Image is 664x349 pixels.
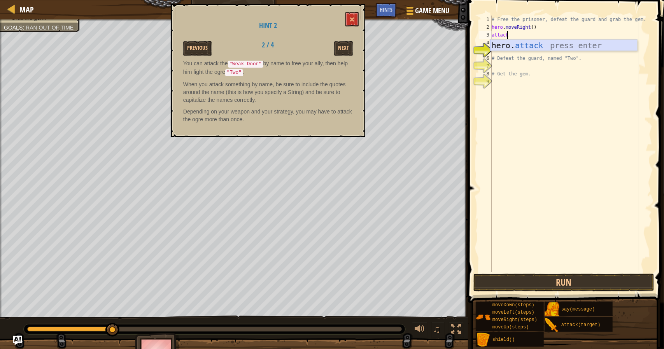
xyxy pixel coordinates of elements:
a: Map [16,4,34,15]
button: Ask AI [13,336,22,345]
div: 4 [479,39,492,47]
span: moveDown(steps) [492,302,534,308]
img: portrait.png [476,310,491,325]
span: ♫ [433,323,441,335]
img: portrait.png [545,302,559,317]
button: Game Menu [400,3,454,21]
span: attack(target) [561,322,601,328]
p: Depending on your weapon and your strategy, you may have to attack the ogre more than once. [183,108,353,123]
span: Hints [380,6,392,13]
span: moveUp(steps) [492,325,529,330]
div: 5 [479,47,492,54]
span: say(message) [561,307,595,312]
button: Previous [183,41,212,56]
p: When you attack something by name, be sure to include the quotes around the name (this is how you... [183,80,353,104]
div: 2 [479,23,492,31]
button: Run [473,274,655,291]
span: Game Menu [415,6,450,16]
button: Next [334,41,353,56]
code: "Weak Door" [228,61,263,68]
span: Ran out of time [26,24,74,31]
code: "Two" [225,69,243,76]
button: Toggle fullscreen [449,322,464,338]
div: 7 [479,62,492,70]
span: moveLeft(steps) [492,310,534,315]
span: moveRight(steps) [492,317,537,323]
div: 8 [479,70,492,78]
div: 1 [479,16,492,23]
div: 3 [479,31,492,39]
button: ♫ [431,322,445,338]
span: Goals [4,24,23,31]
h2: 2 / 4 [244,41,292,49]
span: shield() [492,337,515,342]
p: You can attack the by name to free your ally, then help him fight the ogre . [183,59,353,77]
span: : [23,24,26,31]
button: Adjust volume [412,322,427,338]
span: Map [19,4,34,15]
span: Hint 2 [259,21,277,30]
img: portrait.png [476,333,491,347]
div: 6 [479,54,492,62]
div: 9 [479,78,492,86]
img: portrait.png [545,318,559,333]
